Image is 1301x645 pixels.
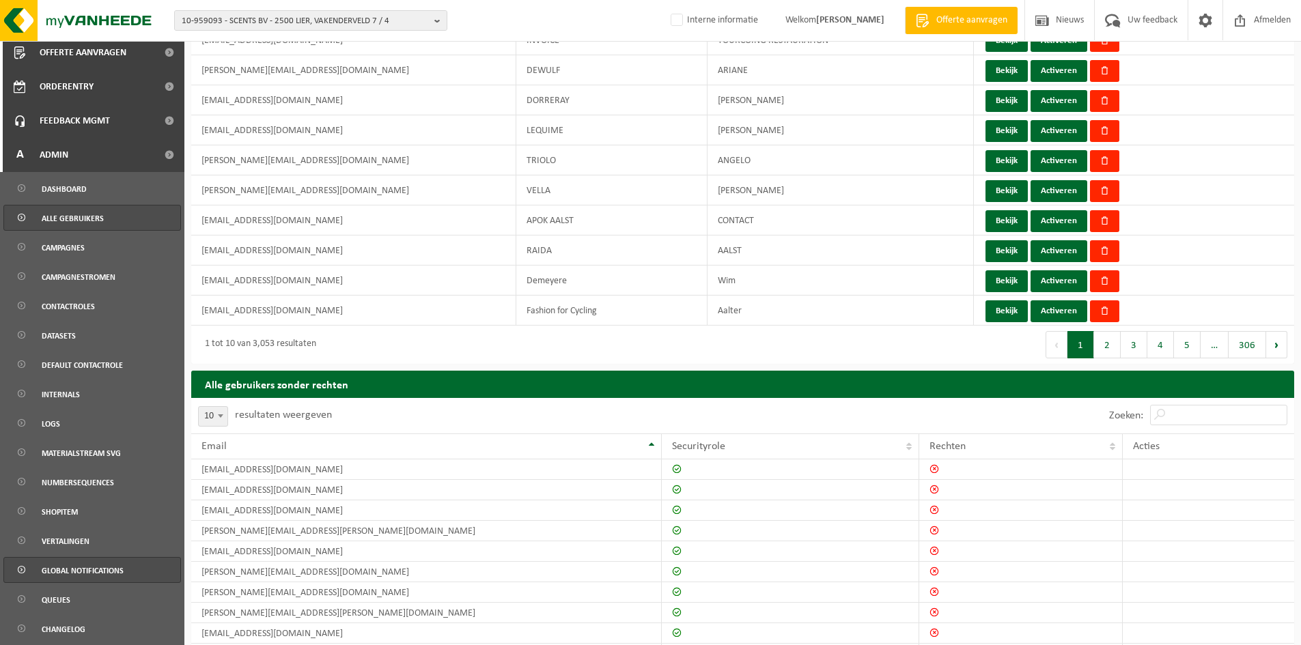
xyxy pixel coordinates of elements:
td: ANGELO [708,145,974,175]
label: Interne informatie [668,10,758,31]
td: APOK AALST [516,205,708,235]
button: Bekijk [985,300,1028,322]
td: [PERSON_NAME][EMAIL_ADDRESS][DOMAIN_NAME] [191,145,516,175]
td: [EMAIL_ADDRESS][DOMAIN_NAME] [191,115,516,145]
a: Logs [3,410,181,436]
td: [EMAIL_ADDRESS][DOMAIN_NAME] [191,480,662,500]
td: Fashion for Cycling [516,296,708,326]
button: 4 [1147,331,1174,358]
button: Activeren [1031,240,1087,262]
span: default contactrole [42,352,123,378]
span: Acties [1133,441,1160,452]
a: Campagnestromen [3,263,181,289]
span: Internals [42,382,80,407]
span: Logs [42,411,60,437]
td: [EMAIL_ADDRESS][DOMAIN_NAME] [191,85,516,115]
button: Previous [1046,331,1067,358]
button: 5 [1174,331,1201,358]
td: [PERSON_NAME][EMAIL_ADDRESS][DOMAIN_NAME] [191,582,662,603]
span: Materialstream SVG [42,440,121,466]
td: [EMAIL_ADDRESS][DOMAIN_NAME] [191,541,662,562]
td: [EMAIL_ADDRESS][DOMAIN_NAME] [191,500,662,521]
h2: Alle gebruikers zonder rechten [191,371,1294,397]
span: Vertalingen [42,528,89,554]
button: Activeren [1031,300,1087,322]
span: 10 [199,407,227,426]
td: [PERSON_NAME][EMAIL_ADDRESS][DOMAIN_NAME] [191,55,516,85]
span: A [14,138,26,172]
a: Contactroles [3,293,181,319]
span: Numbersequences [42,470,114,496]
td: CONTACT [708,205,974,235]
td: Aalter [708,296,974,326]
span: Contactroles [42,293,95,319]
a: Datasets [3,322,181,348]
span: Shopitem [42,499,78,525]
span: Global notifications [42,558,124,584]
button: 1 [1067,331,1094,358]
span: Changelog [42,616,85,642]
a: Offerte aanvragen [905,7,1018,34]
td: VELLA [516,175,708,205]
td: Demeyere [516,266,708,296]
button: 3 [1121,331,1147,358]
td: ARIANE [708,55,974,85]
span: Alle gebruikers [42,205,104,231]
button: Activeren [1031,150,1087,172]
span: Campagnes [42,235,85,261]
span: Rechten [929,441,966,452]
button: Bekijk [985,240,1028,262]
span: Email [201,441,227,452]
button: Bekijk [985,90,1028,112]
td: DORRERAY [516,85,708,115]
a: Dashboard [3,175,181,201]
a: Shopitem [3,498,181,524]
td: [EMAIL_ADDRESS][DOMAIN_NAME] [191,623,662,644]
td: DEWULF [516,55,708,85]
td: [PERSON_NAME] [708,175,974,205]
span: Feedback MGMT [40,104,110,138]
button: Bekijk [985,180,1028,202]
div: 1 tot 10 van 3,053 resultaten [198,332,316,357]
button: Bekijk [985,150,1028,172]
button: Bekijk [985,270,1028,292]
a: Numbersequences [3,469,181,495]
td: LEQUIME [516,115,708,145]
a: Global notifications [3,557,181,583]
strong: [PERSON_NAME] [816,15,884,25]
td: [EMAIL_ADDRESS][DOMAIN_NAME] [191,296,516,326]
a: default contactrole [3,352,181,377]
span: Campagnestromen [42,264,115,290]
span: Dashboard [42,176,87,202]
td: [EMAIL_ADDRESS][DOMAIN_NAME] [191,205,516,235]
span: Datasets [42,323,76,349]
button: 2 [1094,331,1121,358]
button: Activeren [1031,120,1087,142]
a: Queues [3,586,181,612]
span: 10-959093 - SCENTS BV - 2500 LIER, VAKENDERVELD 7 / 4 [182,11,429,31]
td: [PERSON_NAME] [708,115,974,145]
button: Bekijk [985,120,1028,142]
td: [PERSON_NAME][EMAIL_ADDRESS][DOMAIN_NAME] [191,175,516,205]
span: 10 [198,406,228,427]
span: Admin [40,138,68,172]
span: … [1201,331,1229,358]
label: resultaten weergeven [235,410,332,420]
button: Activeren [1031,180,1087,202]
button: Activeren [1031,270,1087,292]
a: Internals [3,381,181,407]
button: Bekijk [985,210,1028,232]
td: TRIOLO [516,145,708,175]
button: Next [1266,331,1287,358]
td: AALST [708,235,974,266]
button: Activeren [1031,210,1087,232]
button: 306 [1229,331,1266,358]
td: [EMAIL_ADDRESS][DOMAIN_NAME] [191,266,516,296]
a: Materialstream SVG [3,440,181,465]
button: 10-959093 - SCENTS BV - 2500 LIER, VAKENDERVELD 7 / 4 [174,10,447,31]
td: [PERSON_NAME][EMAIL_ADDRESS][PERSON_NAME][DOMAIN_NAME] [191,603,662,623]
label: Zoeken: [1109,410,1143,421]
td: [PERSON_NAME][EMAIL_ADDRESS][DOMAIN_NAME] [191,562,662,582]
span: Offerte aanvragen [40,35,126,70]
td: [EMAIL_ADDRESS][DOMAIN_NAME] [191,459,662,480]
